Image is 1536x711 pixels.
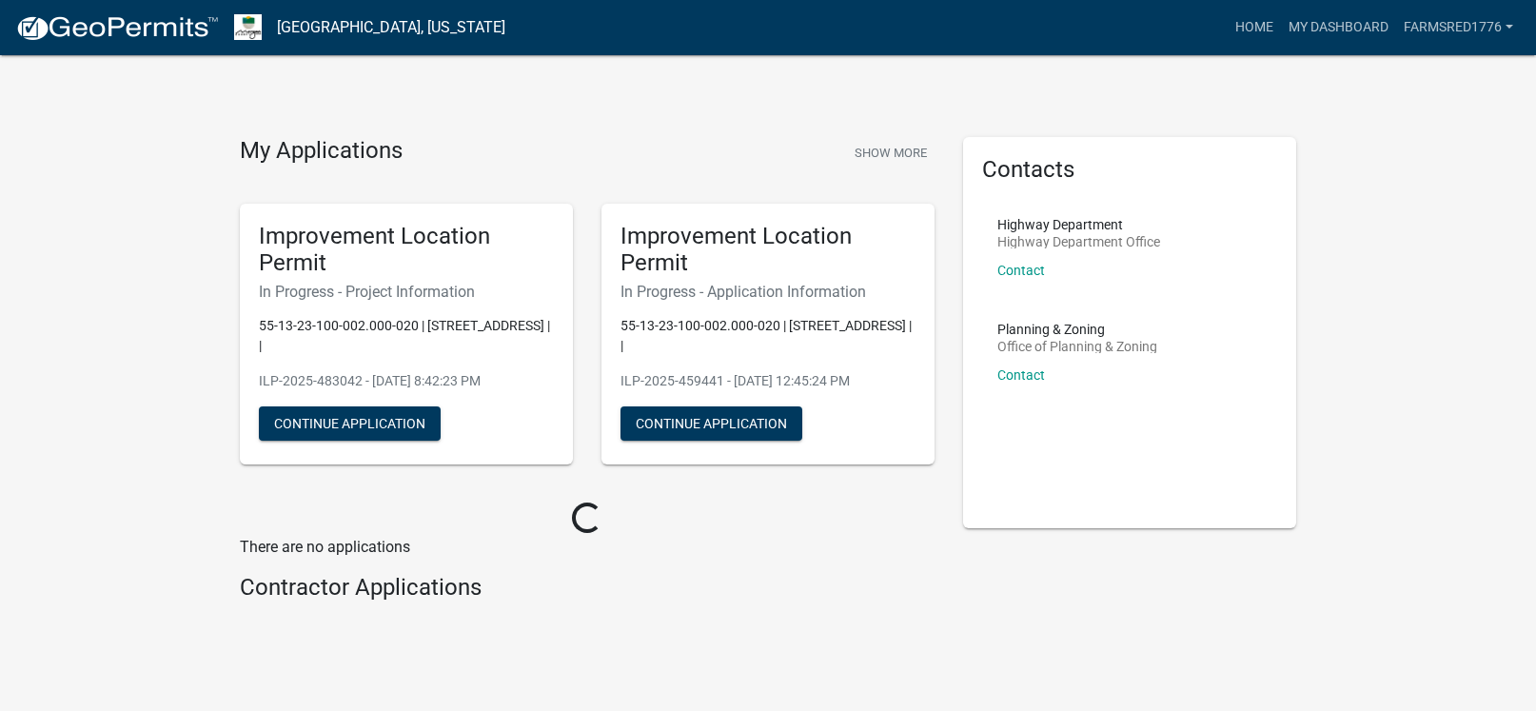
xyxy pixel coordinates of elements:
[620,406,802,441] button: Continue Application
[982,156,1277,184] h5: Contacts
[259,406,441,441] button: Continue Application
[620,223,916,278] h5: Improvement Location Permit
[997,367,1045,383] a: Contact
[240,574,935,609] wm-workflow-list-section: Contractor Applications
[259,316,554,356] p: 55-13-23-100-002.000-020 | [STREET_ADDRESS] | |
[620,316,916,356] p: 55-13-23-100-002.000-020 | [STREET_ADDRESS] | |
[259,223,554,278] h5: Improvement Location Permit
[997,323,1157,336] p: Planning & Zoning
[1281,10,1396,46] a: My Dashboard
[847,137,935,168] button: Show More
[259,371,554,391] p: ILP-2025-483042 - [DATE] 8:42:23 PM
[997,218,1160,231] p: Highway Department
[277,11,505,44] a: [GEOGRAPHIC_DATA], [US_STATE]
[997,235,1160,248] p: Highway Department Office
[240,536,935,559] p: There are no applications
[997,263,1045,278] a: Contact
[234,14,262,40] img: Morgan County, Indiana
[240,137,403,166] h4: My Applications
[259,283,554,301] h6: In Progress - Project Information
[1228,10,1281,46] a: Home
[1396,10,1521,46] a: farmsRed1776
[240,574,935,602] h4: Contractor Applications
[620,283,916,301] h6: In Progress - Application Information
[620,371,916,391] p: ILP-2025-459441 - [DATE] 12:45:24 PM
[997,340,1157,353] p: Office of Planning & Zoning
